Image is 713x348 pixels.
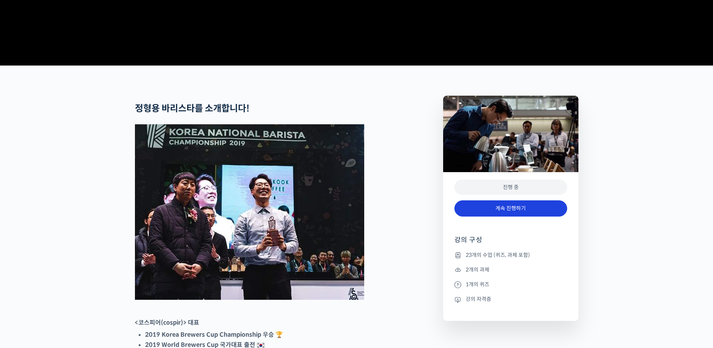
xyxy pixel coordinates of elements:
span: 홈 [24,250,28,256]
strong: 정형용 바리스타를 소개합니다! [135,103,250,114]
a: 홈 [2,239,50,258]
span: 설정 [116,250,125,256]
li: 1개의 퀴즈 [454,280,567,289]
a: 대화 [50,239,97,258]
h4: 강의 구성 [454,235,567,250]
strong: <코스피어(cospir)> 대표 [135,319,199,327]
div: 진행 중 [454,180,567,195]
a: 설정 [97,239,144,258]
li: 23개의 수업 (퀴즈, 과제 포함) [454,250,567,259]
li: 2개의 과제 [454,265,567,274]
a: 계속 진행하기 [454,200,567,217]
span: 대화 [69,250,78,256]
li: 강의 자격증 [454,295,567,304]
strong: 2019 Korea Brewers Cup Championship 우승 🏆 [145,331,283,339]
